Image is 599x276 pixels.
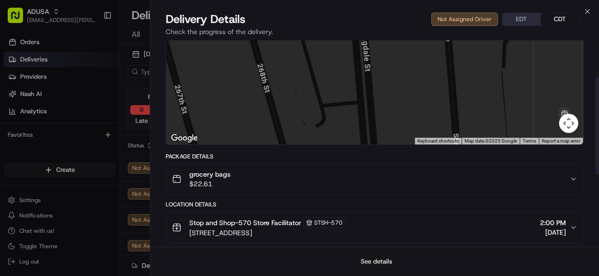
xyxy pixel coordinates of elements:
[33,92,158,101] div: Start new chat
[166,12,245,27] span: Delivery Details
[541,13,579,25] button: CDT
[542,138,580,144] a: Report a map error
[166,153,584,160] div: Package Details
[189,179,231,189] span: $22.61
[19,139,73,149] span: Knowledge Base
[169,132,200,144] a: Open this area in Google Maps (opens a new window)
[81,140,89,148] div: 💻
[502,13,541,25] button: EDT
[10,140,17,148] div: 📗
[163,95,175,106] button: Start new chat
[540,218,566,228] span: 2:00 PM
[559,114,578,133] button: Map camera controls
[169,132,200,144] img: Google
[10,38,175,54] p: Welcome 👋
[77,135,158,153] a: 💻API Documentation
[189,218,301,228] span: Stop and Shop-570 Store Facilitator
[10,92,27,109] img: 1736555255976-a54dd68f-1ca7-489b-9aae-adbdc363a1c4
[356,255,396,268] button: See details
[417,138,459,144] button: Keyboard shortcuts
[523,138,536,144] a: Terms
[189,169,231,179] span: grocery bags
[314,219,342,227] span: STSH-570
[465,138,517,144] span: Map data ©2025 Google
[68,162,116,170] a: Powered byPylon
[166,27,584,36] p: Check the progress of the delivery.
[540,228,566,237] span: [DATE]
[6,135,77,153] a: 📗Knowledge Base
[33,101,122,109] div: We're available if you need us!
[91,139,154,149] span: API Documentation
[10,10,29,29] img: Nash
[25,62,159,72] input: Clear
[189,228,346,238] span: [STREET_ADDRESS]
[96,163,116,170] span: Pylon
[166,201,584,208] div: Location Details
[166,212,583,243] button: Stop and Shop-570 Store FacilitatorSTSH-570[STREET_ADDRESS]2:00 PM[DATE]
[166,164,583,194] button: grocery bags$22.61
